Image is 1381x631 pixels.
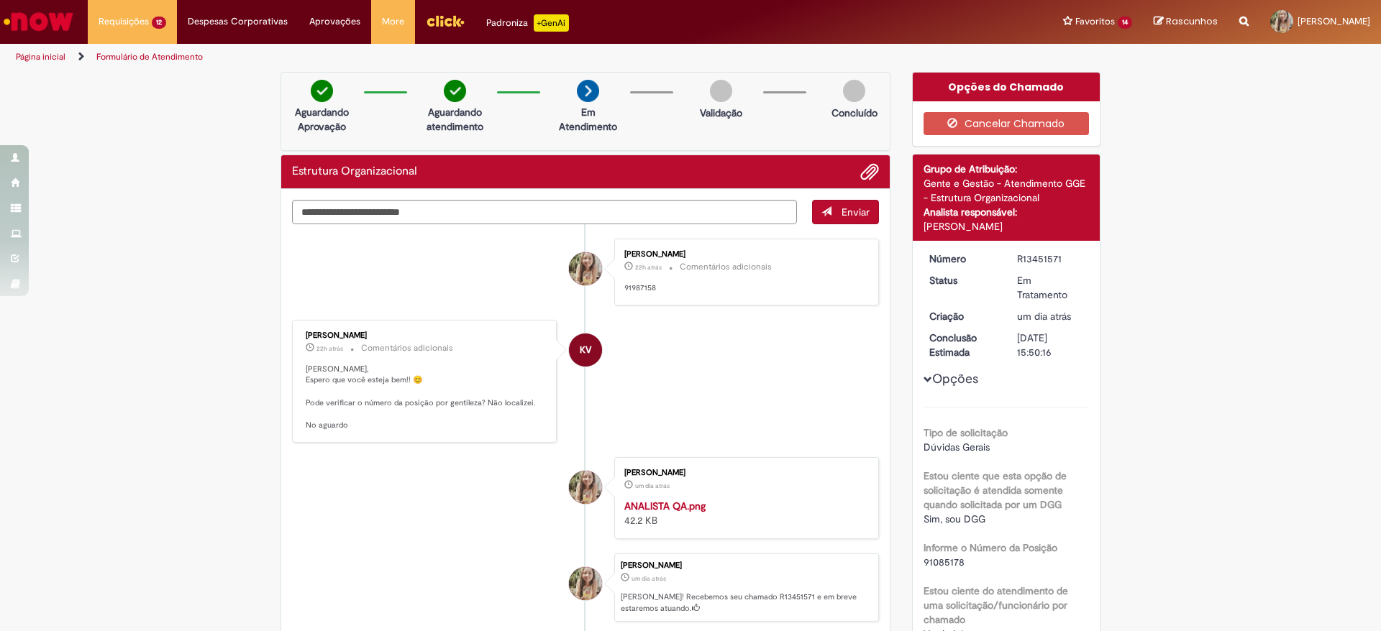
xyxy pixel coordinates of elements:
[624,499,706,512] a: ANALISTA QA.png
[1017,331,1084,359] div: [DATE] 15:50:16
[924,541,1057,554] b: Informe o Número da Posição
[924,219,1090,234] div: [PERSON_NAME]
[316,344,343,353] time: 27/08/2025 13:32:17
[924,162,1090,176] div: Grupo de Atribuição:
[420,105,490,134] p: Aguardando atendimento
[924,441,990,453] span: Dúvidas Gerais
[621,591,871,614] p: [PERSON_NAME]! Recebemos seu chamado R13451571 e em breve estaremos atuando.
[635,263,662,272] time: 27/08/2025 13:41:25
[569,471,602,504] div: Michelle Barroso Da Silva
[924,112,1090,135] button: Cancelar Chamado
[311,80,333,102] img: check-circle-green.png
[1017,309,1084,323] div: 27/08/2025 10:41:04
[919,309,1007,323] dt: Criação
[292,553,879,622] li: Michelle Barroso Da Silva
[188,14,288,29] span: Despesas Corporativas
[1,7,76,36] img: ServiceNow
[306,364,545,431] p: [PERSON_NAME], Espero que você esteja bem!! 😊 Pode verificar o número da posição por gentileza? N...
[292,200,797,224] textarea: Digite sua mensagem aqui...
[919,273,1007,287] dt: Status
[924,176,1090,205] div: Gente e Gestão - Atendimento GGE - Estrutura Organizacional
[1017,273,1084,302] div: Em Tratamento
[306,331,545,340] div: [PERSON_NAME]
[632,574,666,583] time: 27/08/2025 10:41:04
[152,17,166,29] span: 12
[860,162,879,181] button: Adicionar anexos
[924,556,965,568] span: 91085178
[569,567,602,600] div: Michelle Barroso Da Silva
[843,80,865,102] img: img-circle-grey.png
[1075,14,1115,29] span: Favoritos
[1154,15,1218,29] a: Rascunhos
[309,14,360,29] span: Aprovações
[316,344,343,353] span: 22h atrás
[632,574,666,583] span: um dia atrás
[1118,17,1132,29] span: 14
[577,80,599,102] img: arrow-next.png
[426,10,465,32] img: click_logo_yellow_360x200.png
[1017,310,1071,323] time: 27/08/2025 10:41:04
[1298,15,1370,27] span: [PERSON_NAME]
[624,282,864,294] p: 91987158
[924,584,1068,626] b: Estou ciente do atendimento de uma solicitação/funcionário por chamado
[1017,310,1071,323] span: um dia atrás
[913,73,1100,101] div: Opções do Chamado
[1166,14,1218,28] span: Rascunhos
[444,80,466,102] img: check-circle-green.png
[924,205,1090,219] div: Analista responsável:
[812,200,879,224] button: Enviar
[99,14,149,29] span: Requisições
[361,342,453,354] small: Comentários adicionais
[710,80,732,102] img: img-circle-grey.png
[621,561,871,570] div: [PERSON_NAME]
[924,469,1067,511] b: Estou ciente que esta opção de solicitação é atendida somente quando solicitada por um DGG
[96,51,203,63] a: Formulário de Atendimento
[534,14,569,32] p: +GenAi
[486,14,569,32] div: Padroniza
[624,499,864,528] div: 42.2 KB
[635,482,670,490] time: 27/08/2025 10:40:59
[580,333,591,367] span: KV
[842,206,870,218] span: Enviar
[680,261,772,273] small: Comentários adicionais
[11,44,910,70] ul: Trilhas de página
[569,252,602,285] div: Michelle Barroso Da Silva
[919,252,1007,266] dt: Número
[287,105,357,134] p: Aguardando Aprovação
[924,426,1008,439] b: Tipo de solicitação
[382,14,404,29] span: More
[919,331,1007,359] dt: Conclusão Estimada
[624,469,864,477] div: [PERSON_NAME]
[700,106,742,120] p: Validação
[635,263,662,272] span: 22h atrás
[624,250,864,259] div: [PERSON_NAME]
[831,106,878,120] p: Concluído
[635,482,670,490] span: um dia atrás
[1017,252,1084,266] div: R13451571
[553,105,623,134] p: Em Atendimento
[569,333,602,367] div: Karine Vieira
[292,165,417,178] h2: Estrutura Organizacional Histórico de tíquete
[16,51,65,63] a: Página inicial
[924,512,985,525] span: Sim, sou DGG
